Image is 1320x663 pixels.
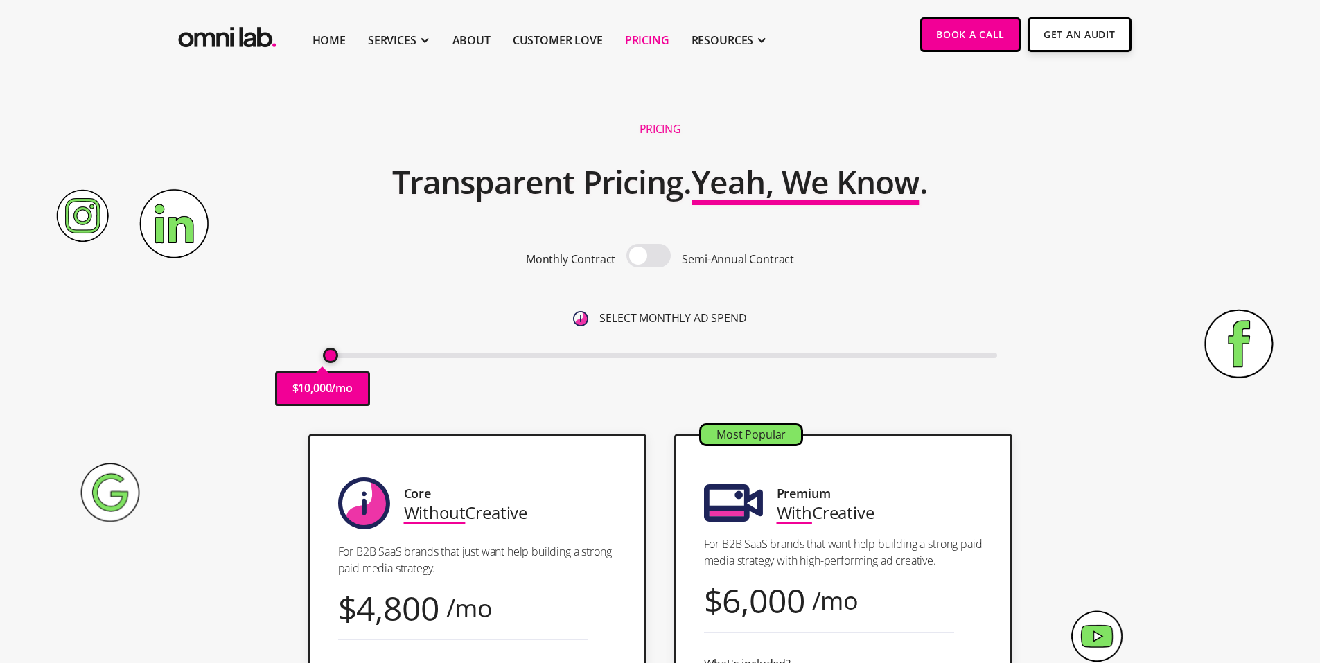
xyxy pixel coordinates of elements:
[392,154,929,210] h2: Transparent Pricing. .
[331,379,353,398] p: /mo
[573,311,588,326] img: 6410812402e99d19b372aa32_omni-nav-info.svg
[920,17,1021,52] a: Book a Call
[404,484,431,503] div: Core
[313,32,346,48] a: Home
[175,17,279,51] img: Omni Lab: B2B SaaS Demand Generation Agency
[812,591,859,610] div: /mo
[404,503,528,522] div: Creative
[292,379,299,398] p: $
[777,484,831,503] div: Premium
[692,160,919,203] span: Yeah, We Know
[368,32,416,48] div: SERVICES
[777,503,874,522] div: Creative
[625,32,669,48] a: Pricing
[356,599,439,617] div: 4,800
[1071,502,1320,663] iframe: Chat Widget
[513,32,603,48] a: Customer Love
[338,599,357,617] div: $
[777,501,812,524] span: With
[692,32,754,48] div: RESOURCES
[338,543,617,576] p: For B2B SaaS brands that just want help building a strong paid media strategy.
[599,309,746,328] p: SELECT MONTHLY AD SPEND
[704,591,723,610] div: $
[452,32,491,48] a: About
[701,425,801,444] div: Most Popular
[298,379,331,398] p: 10,000
[1028,17,1131,52] a: Get An Audit
[446,599,493,617] div: /mo
[404,501,466,524] span: Without
[722,591,804,610] div: 6,000
[704,536,983,569] p: For B2B SaaS brands that want help building a strong paid media strategy with high-performing ad ...
[175,17,279,51] a: home
[526,250,615,269] p: Monthly Contract
[682,250,794,269] p: Semi-Annual Contract
[640,122,681,136] h1: Pricing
